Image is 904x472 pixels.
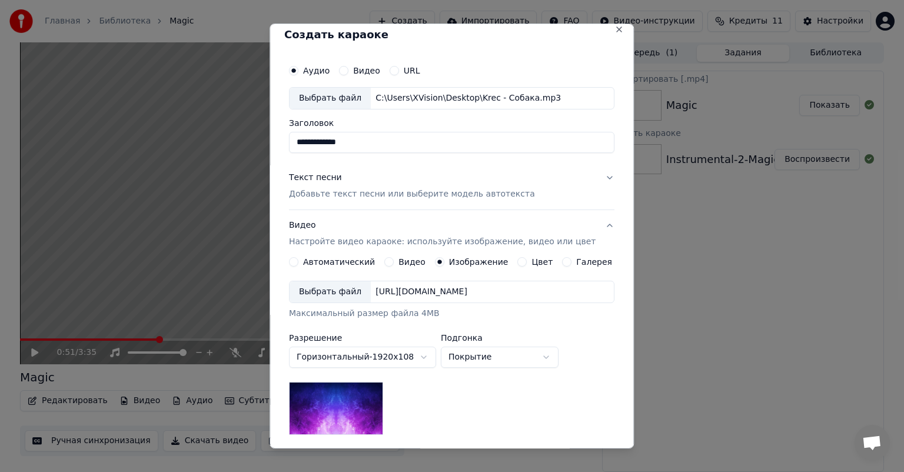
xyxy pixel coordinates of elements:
div: [URL][DOMAIN_NAME] [371,286,472,298]
label: Видео [353,67,380,75]
label: Разрешение [289,334,436,342]
div: Видео [289,220,596,248]
div: Максимальный размер файла 4MB [289,308,614,320]
label: Заголовок [289,119,614,127]
button: ВидеоНастройте видео караоке: используйте изображение, видео или цвет [289,210,614,257]
label: Автоматический [303,258,375,266]
button: Текст песниДобавьте текст песни или выберите модель автотекста [289,162,614,210]
h2: Создать караоке [284,29,619,40]
div: C:\Users\XVision\Desktop\Krec - Собака.mp3 [371,92,566,104]
div: Выбрать файл [290,88,371,109]
div: Выбрать файл [290,281,371,303]
label: Аудио [303,67,330,75]
label: Подгонка [441,334,559,342]
p: Настройте видео караоке: используйте изображение, видео или цвет [289,236,596,248]
p: Добавьте текст песни или выберите модель автотекста [289,188,535,200]
label: Видео [398,258,426,266]
label: Цвет [532,258,553,266]
div: Текст песни [289,172,342,184]
label: Изображение [449,258,508,266]
label: URL [404,67,420,75]
label: Галерея [577,258,613,266]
